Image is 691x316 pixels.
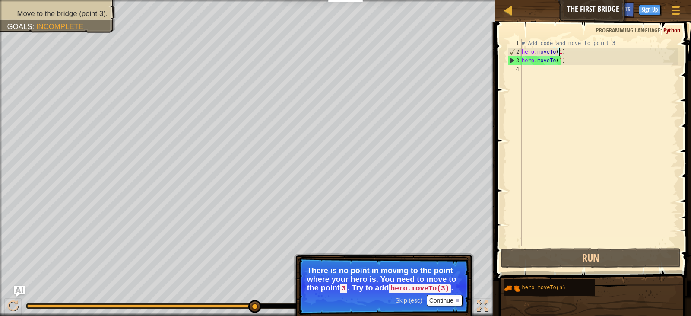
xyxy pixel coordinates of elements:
code: hero.moveTo(3) [389,284,451,294]
button: Ctrl + P: Play [4,298,22,316]
button: Continue [427,295,463,306]
div: 2 [508,48,522,56]
div: 1 [507,39,522,48]
span: : [32,22,36,31]
button: Toggle fullscreen [474,298,491,316]
button: Show game menu [665,2,687,22]
span: Ask AI [593,5,607,13]
p: There is no point in moving to the point where your hero is. You need to move to the point . Try ... [307,266,460,293]
button: Run [501,248,681,268]
code: 3 [340,284,348,294]
span: Programming language [596,26,660,34]
img: portrait.png [504,280,520,297]
span: hero.moveTo(n) [522,285,566,291]
span: : [660,26,663,34]
div: 3 [508,56,522,65]
span: Hints [616,5,630,13]
li: Move to the bridge (point 3). [7,8,108,19]
button: Ask AI [588,2,612,18]
span: Skip (esc) [395,297,422,304]
div: 4 [507,65,522,73]
span: Incomplete [36,22,83,31]
span: Move to the bridge (point 3). [17,10,108,18]
button: Ask AI [14,286,25,297]
span: Goals [7,22,32,31]
span: Python [663,26,680,34]
button: Sign Up [639,5,661,15]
